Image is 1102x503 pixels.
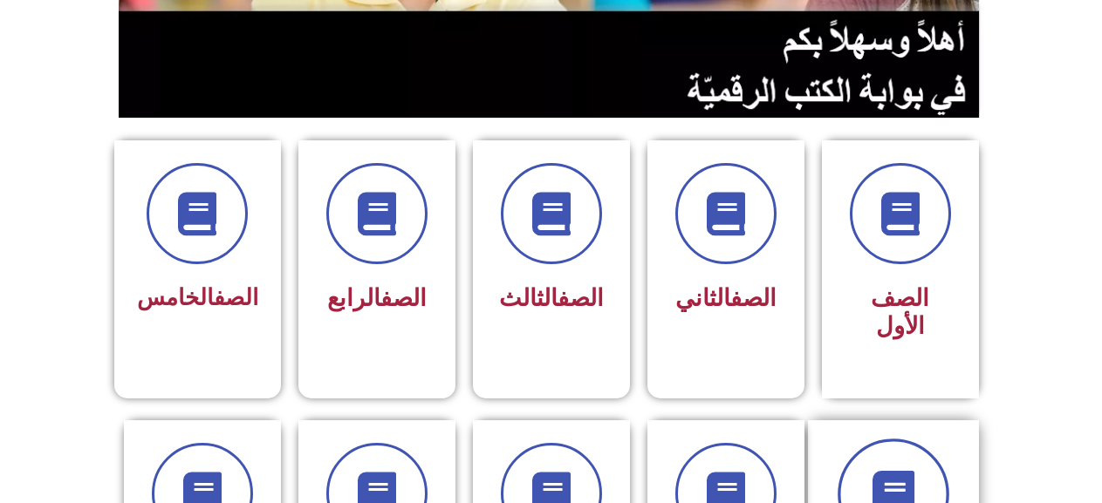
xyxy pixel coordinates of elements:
span: الرابع [327,284,427,312]
a: الصف [730,284,777,312]
span: الثالث [499,284,604,312]
a: الصف [558,284,604,312]
span: الخامس [137,284,258,310]
span: الثاني [675,284,777,312]
span: الصف الأول [871,284,929,340]
a: الصف [380,284,427,312]
a: الصف [214,284,258,310]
